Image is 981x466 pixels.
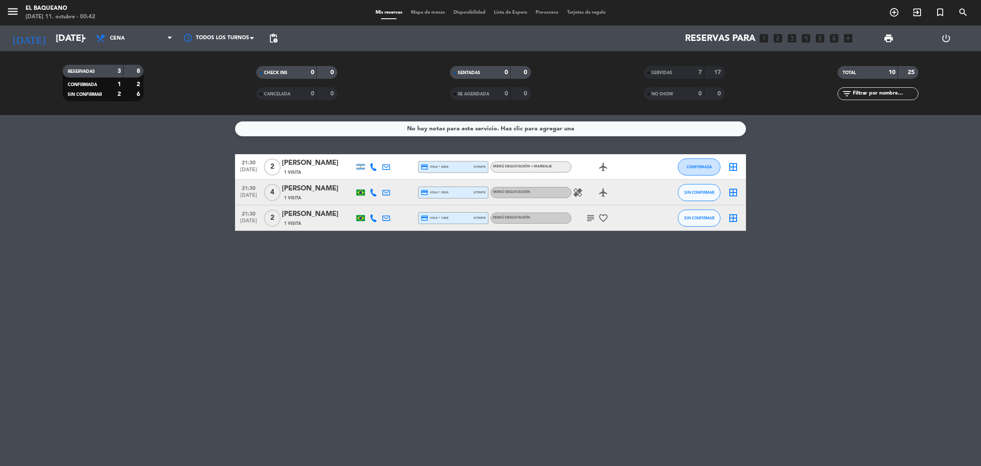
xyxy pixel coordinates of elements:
button: CONFIRMADA [678,158,720,175]
strong: 0 [505,91,508,97]
i: border_all [728,213,738,223]
div: [PERSON_NAME] [282,158,354,169]
i: [DATE] [6,29,52,48]
i: credit_card [421,189,428,196]
span: Pre-acceso [531,10,563,15]
span: Mis reservas [371,10,407,15]
i: favorite_border [598,213,608,223]
i: healing [573,187,583,198]
strong: 0 [330,91,336,97]
i: subject [585,213,596,223]
span: visa * 3569 [421,163,448,171]
span: pending_actions [268,33,278,43]
i: border_all [728,162,738,172]
span: Reservas para [685,33,755,44]
i: looks_6 [829,33,840,44]
span: [DATE] [238,218,259,228]
span: Menú degustación + maridaje [493,165,552,168]
span: stripe [473,190,486,195]
span: SERVIDAS [651,71,672,75]
span: RE AGENDADA [458,92,489,96]
span: CONFIRMADA [687,164,712,169]
strong: 2 [137,81,142,87]
span: 1 Visita [284,169,301,176]
strong: 7 [698,69,702,75]
strong: 0 [717,91,723,97]
strong: 0 [505,69,508,75]
span: Tarjetas de regalo [563,10,610,15]
i: add_circle_outline [889,7,899,17]
i: power_settings_new [941,33,951,43]
i: add_box [843,33,854,44]
strong: 25 [908,69,916,75]
span: Menú degustación [493,216,530,219]
span: SIN CONFIRMAR [68,92,102,97]
div: [PERSON_NAME] [282,183,354,194]
strong: 3 [118,68,121,74]
strong: 0 [311,91,314,97]
span: CHECK INS [264,71,287,75]
i: looks_4 [800,33,812,44]
span: SENTADAS [458,71,480,75]
span: Mapa de mesas [407,10,449,15]
button: SIN CONFIRMAR [678,184,720,201]
span: [DATE] [238,193,259,202]
span: 1 Visita [284,220,301,227]
span: 4 [264,184,281,201]
div: El Baqueano [26,4,95,13]
strong: 0 [311,69,314,75]
span: SIN CONFIRMAR [684,216,714,220]
i: looks_one [758,33,769,44]
span: Menú degustación [493,190,530,194]
span: 21:30 [238,157,259,167]
strong: 2 [118,91,121,97]
i: airplanemode_active [598,187,608,198]
div: No hay notas para este servicio. Haz clic para agregar una [407,124,574,134]
span: CONFIRMADA [68,83,97,87]
span: stripe [473,215,486,221]
strong: 1 [118,81,121,87]
input: Filtrar por nombre... [852,89,918,98]
span: RESERVADAS [68,69,95,74]
strong: 8 [137,68,142,74]
button: SIN CONFIRMAR [678,210,720,227]
i: looks_two [772,33,783,44]
strong: 0 [524,91,529,97]
i: credit_card [421,214,428,222]
span: NO SHOW [651,92,673,96]
span: [DATE] [238,167,259,177]
span: Disponibilidad [449,10,490,15]
span: 1 Visita [284,195,301,201]
i: looks_3 [786,33,797,44]
span: SIN CONFIRMAR [684,190,714,195]
i: exit_to_app [912,7,922,17]
span: 2 [264,210,281,227]
span: visa * 3934 [421,189,448,196]
i: search [958,7,968,17]
span: TOTAL [843,71,856,75]
i: border_all [728,187,738,198]
i: looks_5 [815,33,826,44]
span: visa * 7458 [421,214,448,222]
i: credit_card [421,163,428,171]
span: Lista de Espera [490,10,531,15]
strong: 10 [889,69,895,75]
span: stripe [473,164,486,170]
strong: 0 [698,91,702,97]
span: CANCELADA [264,92,290,96]
span: print [883,33,894,43]
strong: 0 [524,69,529,75]
span: 21:30 [238,183,259,193]
span: 21:30 [238,208,259,218]
i: filter_list [842,89,852,99]
span: Cena [110,35,125,41]
div: LOG OUT [917,26,975,51]
span: 2 [264,158,281,175]
strong: 0 [330,69,336,75]
i: menu [6,5,19,18]
strong: 6 [137,91,142,97]
div: [PERSON_NAME] [282,209,354,220]
div: [DATE] 11. octubre - 00:42 [26,13,95,21]
i: arrow_drop_down [79,33,89,43]
button: menu [6,5,19,21]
